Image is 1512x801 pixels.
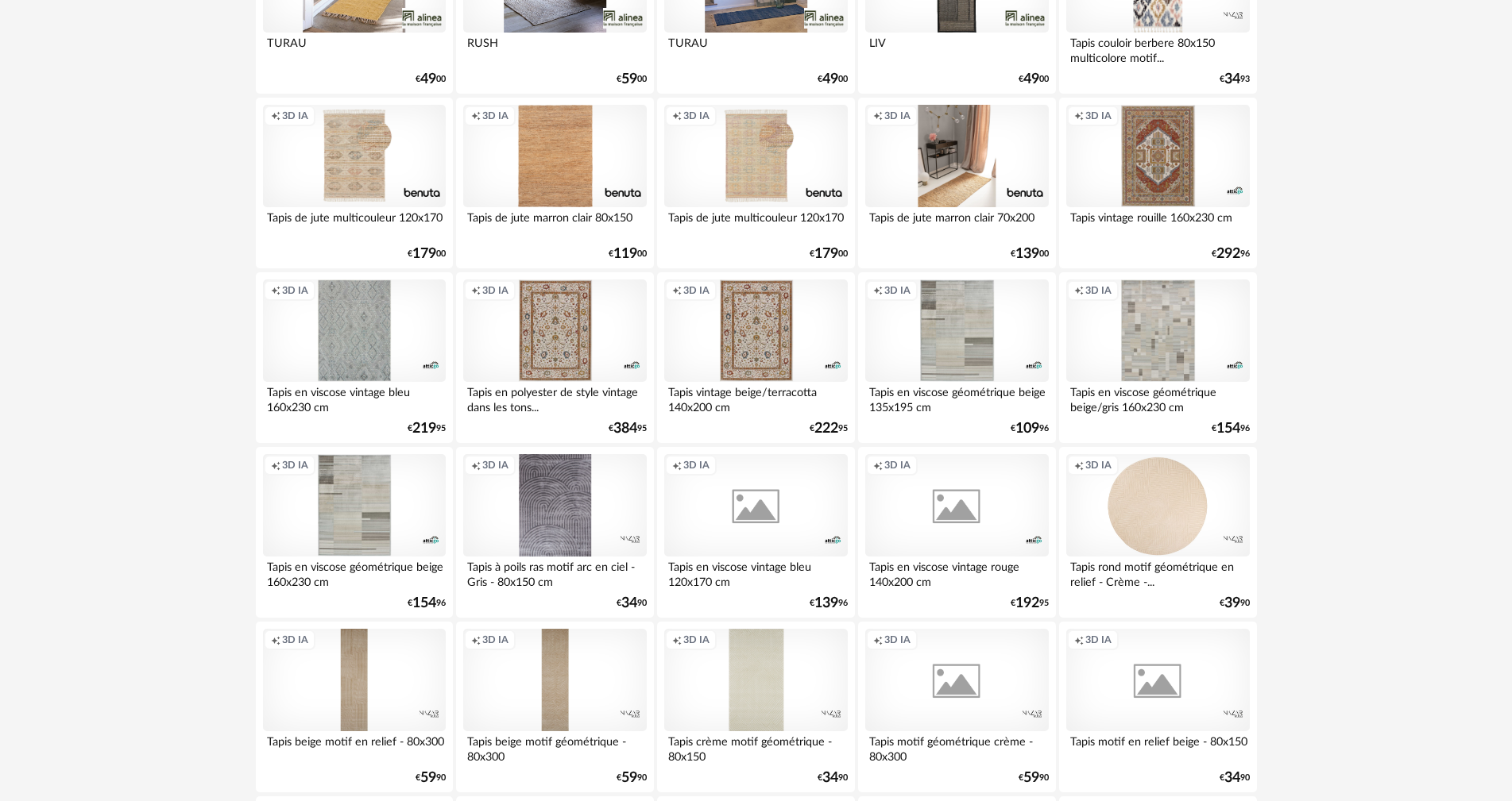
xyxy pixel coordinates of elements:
[621,772,637,784] span: 59
[463,731,646,763] div: Tapis beige motif géométrique - 80x300
[271,110,280,122] span: Creation icon
[456,447,653,618] a: Creation icon 3D IA Tapis à poils ras motif arc en ciel - Gris - 80x150 cm €3490
[408,598,446,609] div: € 96
[408,423,446,434] div: € 95
[672,459,682,472] span: Creation icon
[1216,248,1240,260] span: 292
[683,459,710,472] span: 3D IA
[1015,248,1039,260] span: 139
[810,248,848,260] div: € 00
[1023,74,1039,85] span: 49
[256,98,453,269] a: Creation icon 3D IA Tapis de jute multicouleur 120x170 €17900
[1023,772,1039,784] span: 59
[609,248,647,260] div: € 00
[822,772,838,784] span: 34
[1019,74,1049,85] div: € 00
[1059,98,1256,269] a: Creation icon 3D IA Tapis vintage rouille 160x230 cm €29296
[810,423,848,434] div: € 95
[865,731,1048,763] div: Tapis motif géométrique crème - 80x300
[617,74,647,85] div: € 00
[1074,284,1084,297] span: Creation icon
[1066,556,1249,588] div: Tapis rond motif géométrique en relief - Crème -...
[657,272,854,444] a: Creation icon 3D IA Tapis vintage beige/terracotta 140x200 cm €22295
[471,459,481,472] span: Creation icon
[271,633,280,646] span: Creation icon
[672,633,682,646] span: Creation icon
[657,98,854,269] a: Creation icon 3D IA Tapis de jute multicouleur 120x170 €17900
[263,207,446,239] div: Tapis de jute multicouleur 120x170
[1085,110,1112,122] span: 3D IA
[1015,423,1039,434] span: 109
[1224,598,1240,609] span: 39
[256,447,453,618] a: Creation icon 3D IA Tapis en viscose géométrique beige 160x230 cm €15496
[463,33,646,64] div: RUSH
[482,633,509,646] span: 3D IA
[865,207,1048,239] div: Tapis de jute marron clair 70x200
[683,284,710,297] span: 3D IA
[884,459,911,472] span: 3D IA
[1011,598,1049,609] div: € 95
[621,598,637,609] span: 34
[1019,772,1049,784] div: € 90
[271,284,280,297] span: Creation icon
[858,447,1055,618] a: Creation icon 3D IA Tapis en viscose vintage rouge 140x200 cm €19295
[482,459,509,472] span: 3D IA
[621,74,637,85] span: 59
[1085,459,1112,472] span: 3D IA
[1220,598,1250,609] div: € 90
[1212,423,1250,434] div: € 96
[884,284,911,297] span: 3D IA
[256,272,453,444] a: Creation icon 3D IA Tapis en viscose vintage bleu 160x230 cm €21995
[412,423,436,434] span: 219
[810,598,848,609] div: € 96
[282,284,308,297] span: 3D IA
[814,248,838,260] span: 179
[822,74,838,85] span: 49
[1085,633,1112,646] span: 3D IA
[412,248,436,260] span: 179
[664,731,847,763] div: Tapis crème motif géométrique - 80x150
[683,633,710,646] span: 3D IA
[420,74,436,85] span: 49
[282,633,308,646] span: 3D IA
[683,110,710,122] span: 3D IA
[1066,207,1249,239] div: Tapis vintage rouille 160x230 cm
[884,633,911,646] span: 3D IA
[814,423,838,434] span: 222
[1216,423,1240,434] span: 154
[664,556,847,588] div: Tapis en viscose vintage bleu 120x170 cm
[263,382,446,414] div: Tapis en viscose vintage bleu 160x230 cm
[456,622,653,793] a: Creation icon 3D IA Tapis beige motif géométrique - 80x300 €5990
[873,633,883,646] span: Creation icon
[664,207,847,239] div: Tapis de jute multicouleur 120x170
[613,423,637,434] span: 384
[1059,447,1256,618] a: Creation icon 3D IA Tapis rond motif géométrique en relief - Crème -... €3990
[617,772,647,784] div: € 90
[1066,33,1249,64] div: Tapis couloir berbere 80x150 multicolore motif...
[1011,423,1049,434] div: € 96
[672,284,682,297] span: Creation icon
[1085,284,1112,297] span: 3D IA
[463,207,646,239] div: Tapis de jute marron clair 80x150
[463,556,646,588] div: Tapis à poils ras motif arc en ciel - Gris - 80x150 cm
[1059,622,1256,793] a: Creation icon 3D IA Tapis motif en relief beige - 80x150 €3490
[873,284,883,297] span: Creation icon
[416,772,446,784] div: € 90
[818,772,848,784] div: € 90
[1015,598,1039,609] span: 192
[1066,382,1249,414] div: Tapis en viscose géométrique beige/gris 160x230 cm
[408,248,446,260] div: € 00
[858,272,1055,444] a: Creation icon 3D IA Tapis en viscose géométrique beige 135x195 cm €10996
[672,110,682,122] span: Creation icon
[482,110,509,122] span: 3D IA
[482,284,509,297] span: 3D IA
[412,598,436,609] span: 154
[858,622,1055,793] a: Creation icon 3D IA Tapis motif géométrique crème - 80x300 €5990
[263,33,446,64] div: TURAU
[471,110,481,122] span: Creation icon
[471,284,481,297] span: Creation icon
[609,423,647,434] div: € 95
[613,248,637,260] span: 119
[471,633,481,646] span: Creation icon
[1059,272,1256,444] a: Creation icon 3D IA Tapis en viscose géométrique beige/gris 160x230 cm €15496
